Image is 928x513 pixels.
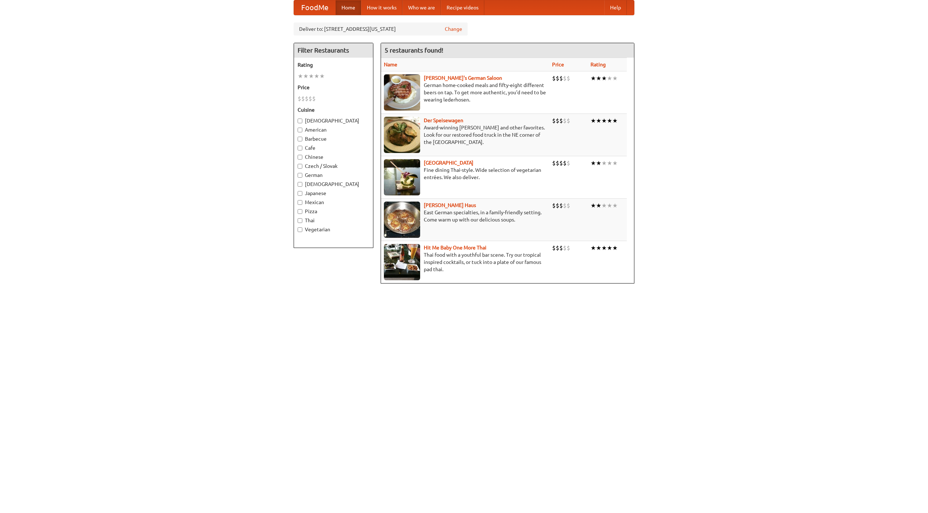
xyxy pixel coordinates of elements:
a: Name [384,62,397,67]
p: Award-winning [PERSON_NAME] and other favorites. Look for our restored food truck in the NE corne... [384,124,546,146]
li: ★ [591,244,596,252]
label: Pizza [298,208,369,215]
input: Pizza [298,209,302,214]
li: $ [559,74,563,82]
li: $ [556,244,559,252]
li: $ [559,202,563,210]
input: Vegetarian [298,227,302,232]
a: Der Speisewagen [424,117,463,123]
input: Mexican [298,200,302,205]
li: ★ [314,72,319,80]
input: [DEMOGRAPHIC_DATA] [298,182,302,187]
div: Deliver to: [STREET_ADDRESS][US_STATE] [294,22,468,36]
li: $ [301,95,305,103]
li: $ [567,74,570,82]
img: esthers.jpg [384,74,420,111]
li: $ [552,202,556,210]
input: Japanese [298,191,302,196]
img: babythai.jpg [384,244,420,280]
li: ★ [591,202,596,210]
label: Cafe [298,144,369,152]
a: [PERSON_NAME]'s German Saloon [424,75,502,81]
h5: Cuisine [298,106,369,113]
input: [DEMOGRAPHIC_DATA] [298,119,302,123]
li: $ [559,159,563,167]
a: [PERSON_NAME] Haus [424,202,476,208]
input: Thai [298,218,302,223]
label: Japanese [298,190,369,197]
a: FoodMe [294,0,336,15]
li: $ [563,159,567,167]
li: ★ [601,244,607,252]
li: $ [556,202,559,210]
img: satay.jpg [384,159,420,195]
li: ★ [601,202,607,210]
ng-pluralize: 5 restaurants found! [385,47,443,54]
li: ★ [591,159,596,167]
li: $ [552,74,556,82]
a: Hit Me Baby One More Thai [424,245,486,251]
label: [DEMOGRAPHIC_DATA] [298,117,369,124]
li: $ [552,244,556,252]
input: American [298,128,302,132]
li: $ [298,95,301,103]
li: $ [563,117,567,125]
li: $ [559,244,563,252]
li: $ [305,95,308,103]
li: $ [563,244,567,252]
li: ★ [319,72,325,80]
li: $ [567,159,570,167]
li: ★ [298,72,303,80]
li: ★ [607,117,612,125]
li: ★ [612,117,618,125]
label: [DEMOGRAPHIC_DATA] [298,181,369,188]
li: $ [567,244,570,252]
label: Thai [298,217,369,224]
li: ★ [612,244,618,252]
li: $ [556,74,559,82]
a: Recipe videos [441,0,484,15]
li: $ [563,202,567,210]
li: ★ [308,72,314,80]
li: ★ [591,117,596,125]
a: Rating [591,62,606,67]
li: ★ [303,72,308,80]
img: speisewagen.jpg [384,117,420,153]
li: ★ [596,244,601,252]
li: ★ [607,159,612,167]
li: $ [556,117,559,125]
li: $ [567,117,570,125]
img: kohlhaus.jpg [384,202,420,238]
h5: Rating [298,61,369,69]
label: American [298,126,369,133]
li: ★ [601,74,607,82]
li: ★ [601,159,607,167]
a: [GEOGRAPHIC_DATA] [424,160,473,166]
a: Help [604,0,627,15]
li: ★ [596,74,601,82]
li: $ [563,74,567,82]
li: $ [552,117,556,125]
label: German [298,171,369,179]
li: ★ [596,159,601,167]
label: Mexican [298,199,369,206]
li: $ [559,117,563,125]
li: ★ [596,117,601,125]
label: Chinese [298,153,369,161]
input: Czech / Slovak [298,164,302,169]
li: ★ [612,202,618,210]
li: $ [552,159,556,167]
input: Chinese [298,155,302,160]
p: East German specialties, in a family-friendly setting. Come warm up with our delicious soups. [384,209,546,223]
li: ★ [601,117,607,125]
input: Barbecue [298,137,302,141]
li: ★ [612,159,618,167]
label: Czech / Slovak [298,162,369,170]
li: $ [567,202,570,210]
p: German home-cooked meals and fifty-eight different beers on tap. To get more authentic, you'd nee... [384,82,546,103]
li: ★ [591,74,596,82]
